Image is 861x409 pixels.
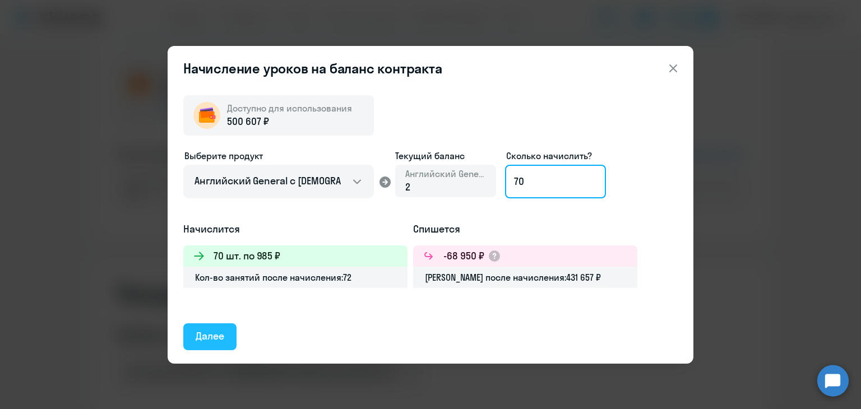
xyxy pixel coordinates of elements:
div: [PERSON_NAME] после начисления: 431 657 ₽ [413,267,637,288]
h3: -68 950 ₽ [443,249,484,263]
h5: Спишется [413,222,637,236]
span: Текущий баланс [395,149,496,162]
img: wallet-circle.png [193,102,220,129]
span: Сколько начислить? [506,150,592,161]
h5: Начислится [183,222,408,236]
span: 500 607 ₽ [227,114,269,129]
header: Начисление уроков на баланс контракта [168,59,693,77]
div: Далее [196,329,224,343]
div: Кол-во занятий после начисления: 72 [183,267,408,288]
h3: 70 шт. по 985 ₽ [214,249,280,263]
span: Английский General [405,168,486,180]
span: 2 [405,180,410,193]
button: Далее [183,323,237,350]
span: Выберите продукт [184,150,263,161]
span: Доступно для использования [227,103,352,114]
